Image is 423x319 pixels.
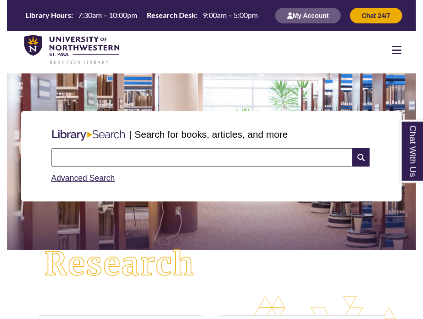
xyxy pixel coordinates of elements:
th: Library Hours: [22,10,74,20]
th: Research Desk: [143,10,199,20]
i: Search [352,148,370,167]
span: 7:30am – 10:00pm [78,11,137,19]
button: Chat 24/7 [350,8,402,23]
table: Hours Today [22,10,262,20]
button: My Account [275,8,341,23]
a: My Account [275,11,341,19]
p: | Search for books, articles, and more [129,127,288,141]
img: UNWSP Library Logo [24,35,119,65]
img: Research [28,232,211,296]
span: 9:00am – 5:00pm [203,11,258,19]
a: Hours Today [22,10,262,21]
a: Chat 24/7 [350,11,402,19]
a: Advanced Search [51,173,115,183]
img: Libary Search [48,126,130,145]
